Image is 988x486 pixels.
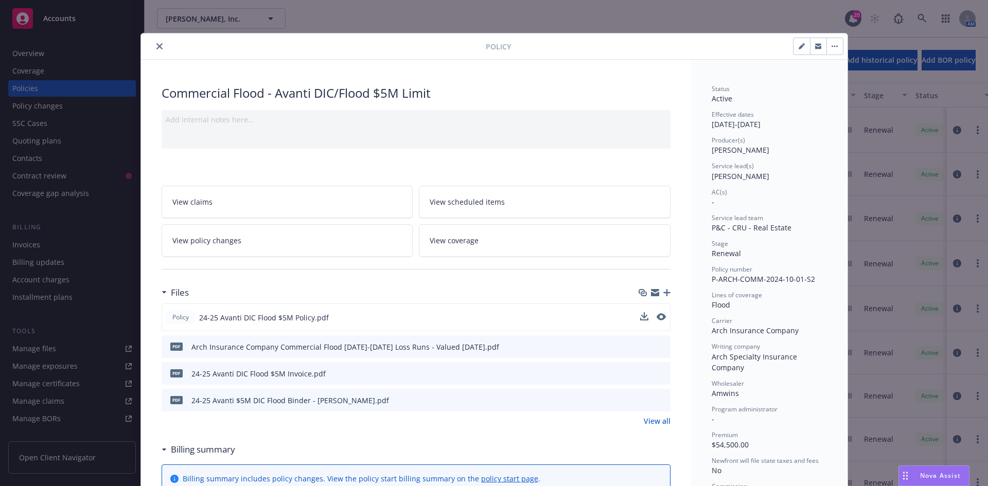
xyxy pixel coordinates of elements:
[640,312,648,320] button: download file
[644,416,671,426] a: View all
[191,395,389,406] div: 24-25 Avanti $5M DIC Flood Binder - [PERSON_NAME].pdf
[162,443,235,456] div: Billing summary
[712,161,754,170] span: Service lead(s)
[712,326,799,335] span: Arch Insurance Company
[712,145,769,155] span: [PERSON_NAME]
[199,312,329,323] span: 24-25 Avanti DIC Flood $5M Policy.pdf
[712,171,769,181] span: [PERSON_NAME]
[712,456,819,465] span: Newfront will file state taxes and fees
[171,286,189,299] h3: Files
[712,248,741,258] span: Renewal
[170,313,191,322] span: Policy
[712,188,727,196] span: AC(s)
[712,300,730,310] span: Flood
[170,396,183,404] span: pdf
[712,379,744,388] span: Wholesaler
[170,369,183,377] span: pdf
[712,291,762,299] span: Lines of coverage
[657,313,666,320] button: preview file
[657,341,666,352] button: preview file
[712,197,714,207] span: -
[162,84,671,102] div: Commercial Flood - Avanti DIC/Flood $5M Limit
[430,235,479,246] span: View coverage
[712,136,745,145] span: Producer(s)
[641,368,649,379] button: download file
[419,224,671,257] a: View coverage
[153,40,166,52] button: close
[170,343,183,350] span: pdf
[712,440,749,449] span: $54,500.00
[166,114,666,125] div: Add internal notes here...
[191,368,326,379] div: 24-25 Avanti DIC Flood $5M Invoice.pdf
[712,430,738,439] span: Premium
[172,235,241,246] span: View policy changes
[191,341,499,352] div: Arch Insurance Company Commercial Flood [DATE]-[DATE] Loss Runs - Valued [DATE].pdf
[183,473,540,484] div: Billing summary includes policy changes. View the policy start billing summary on the .
[712,223,791,232] span: P&C - CRU - Real Estate
[657,312,666,323] button: preview file
[920,471,961,480] span: Nova Assist
[641,341,649,352] button: download file
[712,110,827,130] div: [DATE] - [DATE]
[657,368,666,379] button: preview file
[172,196,213,207] span: View claims
[162,224,413,257] a: View policy changes
[712,274,815,284] span: P-ARCH-COMM-2024-10-01-S2
[712,110,754,119] span: Effective dates
[712,316,732,325] span: Carrier
[712,388,739,398] span: Amwins
[640,312,648,323] button: download file
[486,41,511,52] span: Policy
[641,395,649,406] button: download file
[419,186,671,218] a: View scheduled items
[481,474,538,483] a: policy start page
[712,265,752,274] span: Policy number
[898,465,969,486] button: Nova Assist
[899,466,912,485] div: Drag to move
[162,286,189,299] div: Files
[162,186,413,218] a: View claims
[712,84,730,93] span: Status
[657,395,666,406] button: preview file
[430,196,505,207] span: View scheduled items
[712,239,728,248] span: Stage
[712,465,721,475] span: No
[712,213,763,222] span: Service lead team
[712,414,714,424] span: -
[171,443,235,456] h3: Billing summary
[712,352,799,372] span: Arch Specialty Insurance Company
[712,94,732,103] span: Active
[712,405,778,413] span: Program administrator
[712,342,760,351] span: Writing company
